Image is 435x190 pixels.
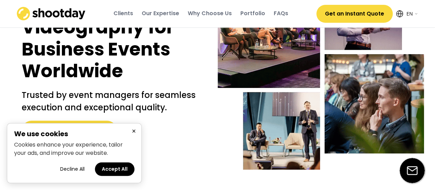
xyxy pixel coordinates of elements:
[14,130,134,137] h2: We use cookies
[396,10,403,17] img: Icon%20feather-globe%20%281%29.svg
[130,127,138,136] button: Close cookie banner
[400,158,425,183] img: email-icon%20%281%29.svg
[142,10,179,17] div: Our Expertise
[17,7,86,20] img: shootday_logo.png
[274,10,288,17] div: FAQs
[240,10,265,17] div: Portfolio
[188,10,232,17] div: Why Choose Us
[113,10,133,17] div: Clients
[316,5,393,23] button: Get an Instant Quote
[22,89,204,114] h2: Trusted by event managers for seamless execution and exceptional quality.
[14,141,134,157] p: Cookies enhance your experience, tailor your ads, and improve our website.
[95,162,134,176] button: Accept all cookies
[22,121,117,141] button: Get an Instant Quote
[53,162,91,176] button: Decline all cookies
